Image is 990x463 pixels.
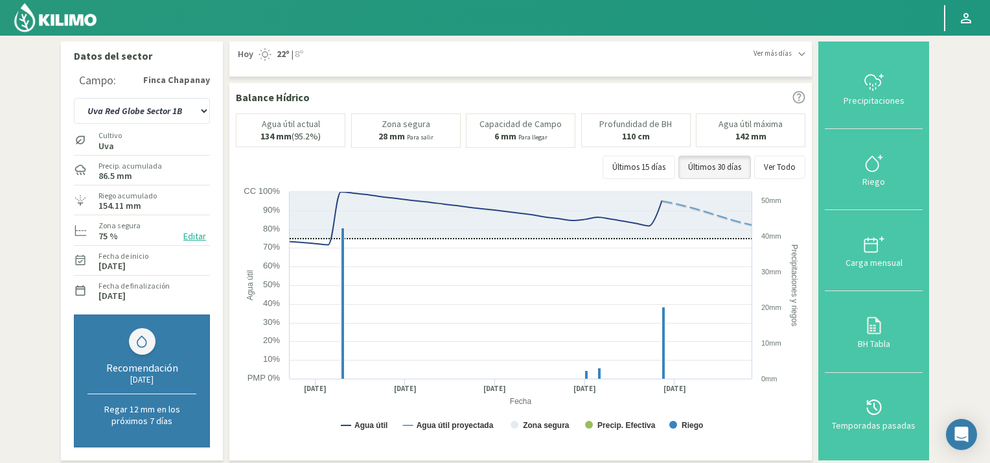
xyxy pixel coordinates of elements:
img: Kilimo [13,2,98,33]
label: Precip. acumulada [98,160,162,172]
small: Para salir [407,133,433,141]
label: [DATE] [98,292,126,300]
text: 0mm [761,375,777,383]
text: [DATE] [663,384,686,394]
text: Riego [682,421,703,430]
text: Agua útil [246,270,255,300]
label: Fecha de inicio [98,250,148,262]
button: Precipitaciones [825,48,923,129]
span: Ver más días [754,48,792,59]
label: [DATE] [98,262,126,270]
div: Carga mensual [829,258,919,267]
text: 50% [263,279,280,289]
div: Open Intercom Messenger [946,419,977,450]
span: 8º [294,48,303,61]
label: Cultivo [98,130,122,141]
text: 10mm [761,339,781,347]
p: Zona segura [382,119,430,129]
p: Datos del sector [74,48,210,64]
button: Ver Todo [754,156,805,179]
text: 40mm [761,232,781,240]
text: [DATE] [304,384,327,394]
p: Profundidad de BH [599,119,672,129]
b: 134 mm [260,130,292,142]
div: BH Tabla [829,339,919,348]
b: 28 mm [378,130,405,142]
label: Uva [98,142,122,150]
text: 20mm [761,303,781,311]
div: Recomendación [87,361,196,374]
span: | [292,48,294,61]
b: 6 mm [494,130,516,142]
text: 60% [263,261,280,270]
text: Precipitaciones y riegos [790,244,799,326]
label: 86.5 mm [98,172,132,180]
label: Riego acumulado [98,190,157,202]
button: Editar [179,229,210,244]
label: 154.11 mm [98,202,141,210]
text: CC 100% [244,186,280,196]
text: 20% [263,335,280,345]
p: Agua útil actual [262,119,320,129]
label: Zona segura [98,220,141,231]
text: Zona segura [523,421,570,430]
text: 90% [263,205,280,215]
text: 10% [263,354,280,364]
strong: Finca Chapanay [143,73,210,87]
label: Fecha de finalización [98,280,170,292]
text: 30mm [761,268,781,276]
button: Últimos 30 días [678,156,751,179]
text: Agua útil [354,421,387,430]
p: Balance Hídrico [236,89,310,105]
text: [DATE] [394,384,417,394]
text: [DATE] [573,384,596,394]
p: Regar 12 mm en los próximos 7 días [87,403,196,427]
small: Para llegar [518,133,547,141]
div: Riego [829,177,919,186]
label: 75 % [98,232,118,241]
div: [DATE] [87,374,196,385]
strong: 22º [277,48,290,60]
text: 50mm [761,196,781,204]
text: 80% [263,224,280,233]
p: Agua útil máxima [719,119,783,129]
b: 110 cm [622,130,650,142]
button: Riego [825,129,923,210]
button: Últimos 15 días [603,156,675,179]
text: Precip. Efectiva [597,421,656,430]
button: Temporadas pasadas [825,373,923,454]
text: 70% [263,242,280,252]
b: 142 mm [735,130,766,142]
button: Carga mensual [825,210,923,291]
text: Fecha [510,397,532,406]
button: BH Tabla [825,291,923,372]
text: [DATE] [483,384,506,394]
div: Temporadas pasadas [829,421,919,430]
span: Hoy [236,48,253,61]
text: 40% [263,298,280,308]
div: Campo: [79,74,116,87]
div: Precipitaciones [829,96,919,105]
text: 30% [263,317,280,327]
p: (95.2%) [260,132,321,141]
text: PMP 0% [247,373,281,383]
p: Capacidad de Campo [479,119,562,129]
text: Agua útil proyectada [417,421,494,430]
